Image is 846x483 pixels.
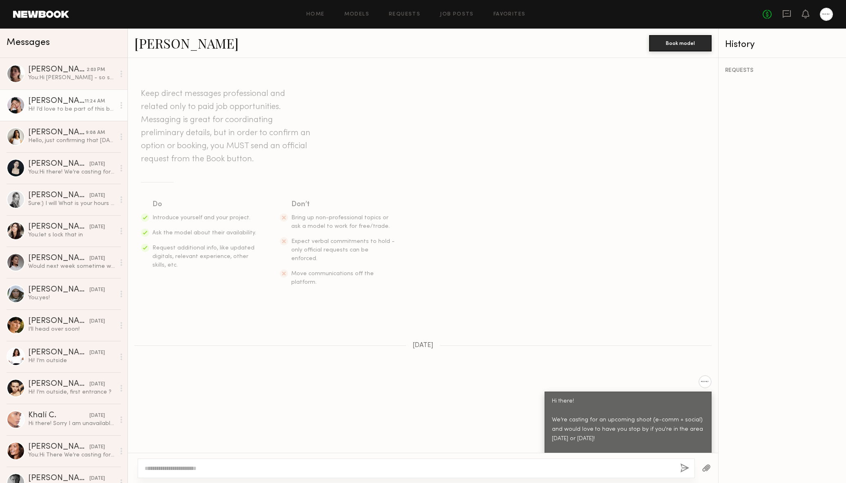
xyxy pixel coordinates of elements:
div: [PERSON_NAME] [28,380,89,388]
div: [DATE] [89,223,105,231]
div: History [725,40,839,49]
div: [PERSON_NAME] [28,66,87,74]
div: Don’t [291,199,396,210]
div: [DATE] [89,318,105,325]
span: [DATE] [413,342,433,349]
a: Home [306,12,325,17]
div: [PERSON_NAME] [28,191,89,200]
div: You: Hi [PERSON_NAME] - so sorry just missed this message and didn't see you! Are you able to com... [28,74,115,82]
div: Hi! I’m outside, first entrance ? [28,388,115,396]
a: Models [344,12,369,17]
div: You: Hi There We’re casting for an upcoming shoot (e-comm + social) and would love to have you st... [28,451,115,459]
span: Bring up non-professional topics or ask a model to work for free/trade. [291,215,390,229]
div: You: Hi there! We’re casting for an upcoming shoot (e-comm + social) and would love to have you s... [28,168,115,176]
header: Keep direct messages professional and related only to paid job opportunities. Messaging is great ... [141,87,313,166]
div: 9:08 AM [86,129,105,137]
div: You: let s lock that in [28,231,115,239]
button: Book model [649,35,712,51]
div: You: yes! [28,294,115,302]
a: Book model [649,39,712,46]
div: [PERSON_NAME] [28,254,89,263]
div: Hi there! Sorry I am unavailable. I’m in [GEOGRAPHIC_DATA] until 25th [28,420,115,427]
div: Hello, just confirming that [DATE] at 11 am still works? Thank you, looking forward to it. [28,137,115,145]
div: [PERSON_NAME] [28,443,89,451]
a: Job Posts [440,12,474,17]
div: [DATE] [89,381,105,388]
span: Move communications off the platform. [291,271,374,285]
div: Do [152,199,257,210]
div: 11:24 AM [85,98,105,105]
div: REQUESTS [725,68,839,73]
div: [PERSON_NAME] [28,317,89,325]
div: [DATE] [89,286,105,294]
div: 2:03 PM [87,66,105,74]
div: [DATE] [89,255,105,263]
span: Request additional info, like updated digitals, relevant experience, other skills, etc. [152,245,254,268]
div: Sure:) I will What is your hours for [DATE] when I can stop by:)? [28,200,115,207]
a: Requests [389,12,420,17]
div: [PERSON_NAME] [28,223,89,231]
div: [PERSON_NAME] [28,474,89,483]
span: Expect verbal commitments to hold - only official requests can be enforced. [291,239,395,261]
div: [DATE] [89,349,105,357]
div: [DATE] [89,475,105,483]
div: I’ll head over soon! [28,325,115,333]
div: Would next week sometime work for you? [28,263,115,270]
div: [DATE] [89,160,105,168]
a: Favorites [493,12,526,17]
div: [PERSON_NAME] [28,349,89,357]
div: [DATE] [89,412,105,420]
div: [PERSON_NAME] [28,160,89,168]
div: [DATE] [89,192,105,200]
div: Hi! I’d love to be part of this but the location is quite far from me for a casting. If you’re ev... [28,105,115,113]
div: [PERSON_NAME] [28,129,86,137]
a: [PERSON_NAME] [134,34,239,52]
div: [PERSON_NAME] [28,286,89,294]
span: Introduce yourself and your project. [152,215,250,220]
div: [DATE] [89,443,105,451]
div: Khalí C. [28,412,89,420]
span: Ask the model about their availability. [152,230,256,236]
div: Hi! I’m outside [28,357,115,365]
span: Messages [7,38,50,47]
div: [PERSON_NAME] [28,97,85,105]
